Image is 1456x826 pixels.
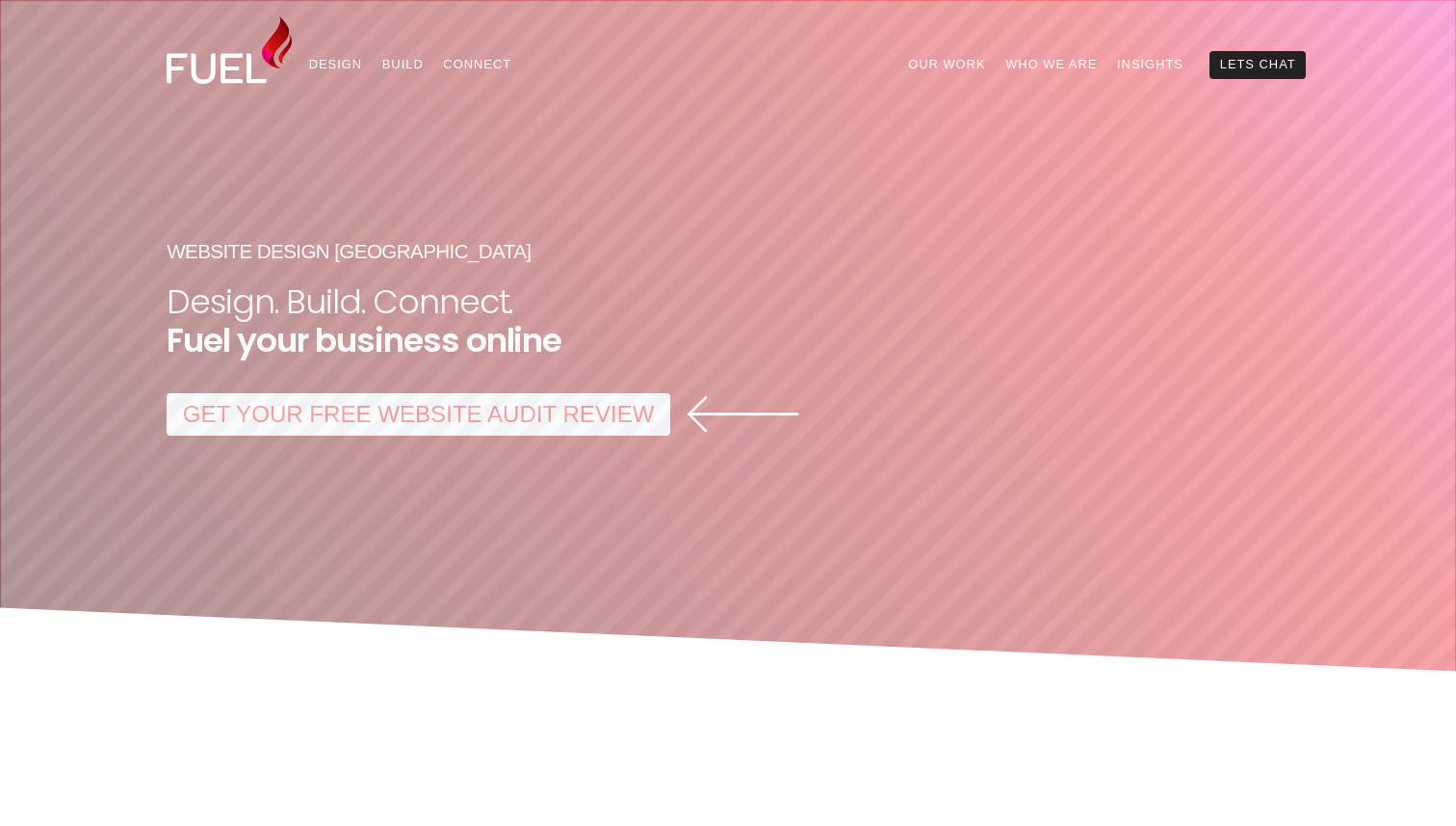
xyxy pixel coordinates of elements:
a: Connect [433,51,521,78]
a: Design [299,51,372,78]
a: Insights [1107,51,1194,78]
a: Build [372,51,433,78]
a: Who We Are [996,51,1107,78]
a: Our Work [898,51,996,78]
img: Fuel Design Ltd - Website design and development company in North Shore, Auckland [167,16,292,84]
a: Lets Chat [1209,51,1306,78]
